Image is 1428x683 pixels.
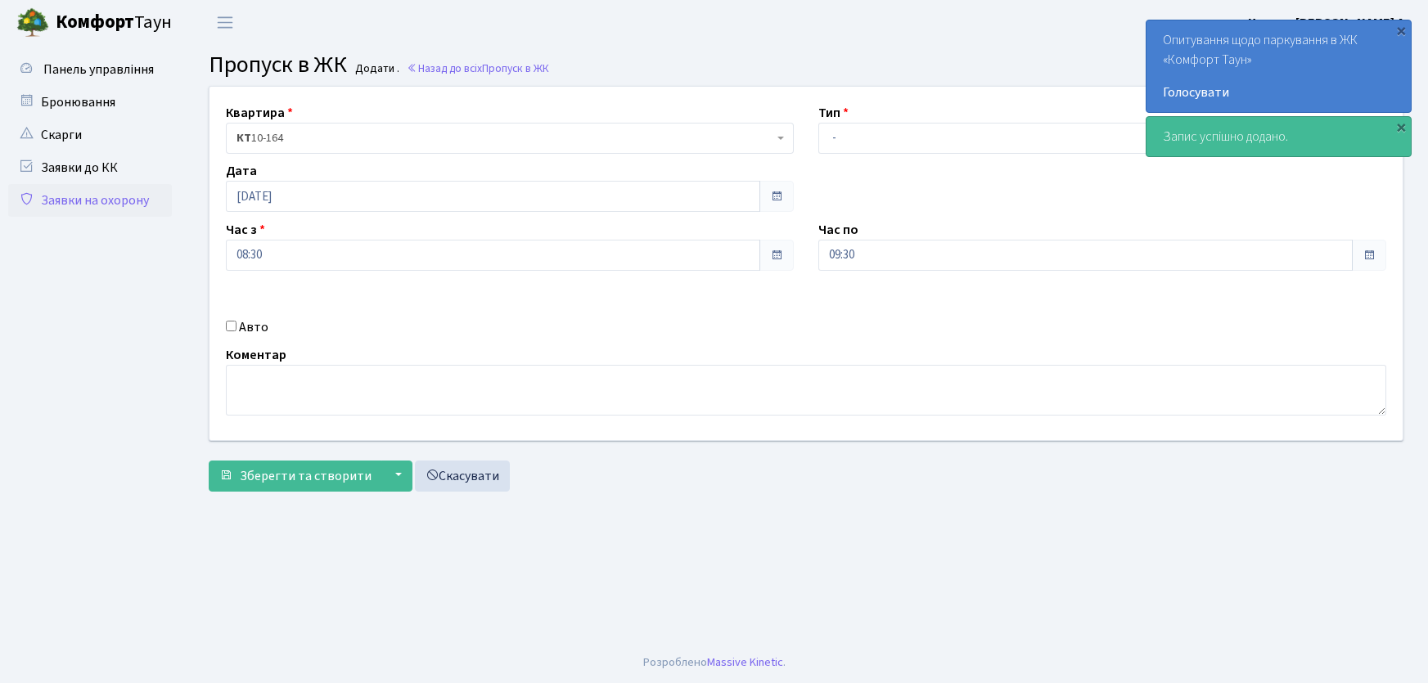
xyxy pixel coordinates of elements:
[8,53,172,86] a: Панель управління
[1163,83,1394,102] a: Голосувати
[1393,119,1409,135] div: ×
[226,103,293,123] label: Квартира
[239,317,268,337] label: Авто
[43,61,154,79] span: Панель управління
[415,461,510,492] a: Скасувати
[407,61,549,76] a: Назад до всіхПропуск в ЖК
[56,9,172,37] span: Таун
[240,467,372,485] span: Зберегти та створити
[226,161,257,181] label: Дата
[8,184,172,217] a: Заявки на охорону
[1146,117,1411,156] div: Запис успішно додано.
[352,62,399,76] small: Додати .
[8,151,172,184] a: Заявки до КК
[818,220,858,240] label: Час по
[707,654,783,671] a: Massive Kinetic
[643,654,786,672] div: Розроблено .
[226,345,286,365] label: Коментар
[226,220,265,240] label: Час з
[8,119,172,151] a: Скарги
[1146,20,1411,112] div: Опитування щодо паркування в ЖК «Комфорт Таун»
[236,130,773,146] span: <b>КТ</b>&nbsp;&nbsp;&nbsp;&nbsp;10-164
[236,130,251,146] b: КТ
[209,461,382,492] button: Зберегти та створити
[818,103,849,123] label: Тип
[16,7,49,39] img: logo.png
[1393,22,1409,38] div: ×
[226,123,794,154] span: <b>КТ</b>&nbsp;&nbsp;&nbsp;&nbsp;10-164
[8,86,172,119] a: Бронювання
[209,48,347,81] span: Пропуск в ЖК
[56,9,134,35] b: Комфорт
[1248,13,1408,33] a: Цитрус [PERSON_NAME] А.
[205,9,246,36] button: Переключити навігацію
[482,61,549,76] span: Пропуск в ЖК
[1248,14,1408,32] b: Цитрус [PERSON_NAME] А.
